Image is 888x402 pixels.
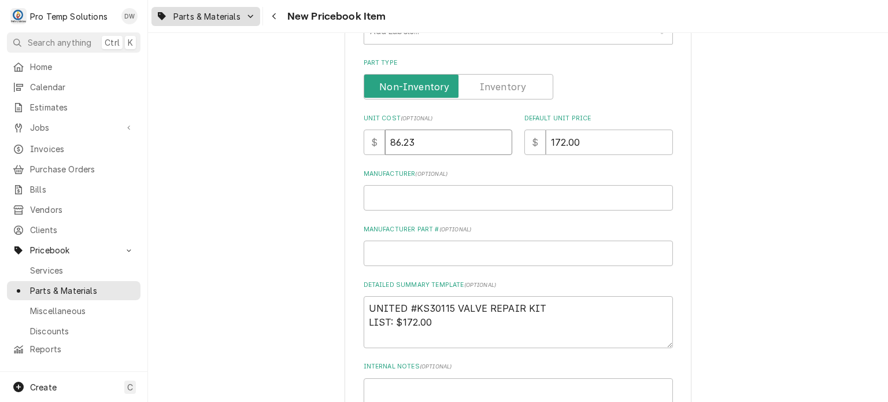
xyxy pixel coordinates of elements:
span: Search anything [28,36,91,49]
span: ( optional ) [401,115,433,121]
a: Purchase Orders [7,160,140,179]
span: Purchase Orders [30,163,135,175]
span: ( optional ) [415,171,447,177]
textarea: To enrich screen reader interactions, please activate Accessibility in Grammarly extension settings [364,296,673,348]
span: Invoices [30,143,135,155]
a: Go to Parts & Materials [151,7,260,26]
span: Parts & Materials [30,285,135,297]
div: $ [364,130,385,155]
a: Estimates [7,98,140,117]
span: Discounts [30,325,135,337]
label: Detailed Summary Template [364,281,673,290]
span: Ctrl [105,36,120,49]
span: Reports [30,343,135,355]
span: Calendar [30,81,135,93]
a: Discounts [7,322,140,341]
div: Detailed Summary Template [364,281,673,348]
a: Go to Help Center [7,366,140,385]
div: Dana Williams's Avatar [121,8,138,24]
div: Pro Temp Solutions's Avatar [10,8,27,24]
span: Parts & Materials [173,10,240,23]
label: Unit Cost [364,114,512,123]
span: Bills [30,183,135,196]
span: ( optional ) [420,363,452,370]
div: Manufacturer Part # [364,225,673,266]
span: Create [30,382,57,392]
span: K [128,36,133,49]
span: Vendors [30,204,135,216]
span: ( optional ) [439,226,472,233]
a: Invoices [7,139,140,158]
a: Bills [7,180,140,199]
div: $ [524,130,546,155]
label: Part Type [364,58,673,68]
span: C [127,381,133,393]
div: Part Type [364,58,673,99]
div: Default Unit Price [524,114,673,155]
div: Unit Cost [364,114,512,155]
a: Go to Pricebook [7,241,140,260]
a: Calendar [7,78,140,97]
span: Services [30,264,135,276]
label: Manufacturer Part # [364,225,673,234]
label: Default Unit Price [524,114,673,123]
a: Go to Jobs [7,118,140,137]
div: DW [121,8,138,24]
button: Search anythingCtrlK [7,32,140,53]
span: New Pricebook Item [284,9,386,24]
span: Clients [30,224,135,236]
span: Jobs [30,121,117,134]
span: Pricebook [30,244,117,256]
a: Vendors [7,200,140,219]
a: Services [7,261,140,280]
div: P [10,8,27,24]
a: Reports [7,340,140,359]
span: Home [30,61,135,73]
label: Manufacturer [364,169,673,179]
a: Miscellaneous [7,301,140,320]
a: Clients [7,220,140,239]
span: Help Center [30,369,134,381]
button: Navigate back [265,7,284,25]
a: Home [7,57,140,76]
span: Miscellaneous [30,305,135,317]
span: Estimates [30,101,135,113]
div: Manufacturer [364,169,673,211]
div: Pro Temp Solutions [30,10,108,23]
span: ( optional ) [464,282,497,288]
a: Parts & Materials [7,281,140,300]
label: Internal Notes [364,362,673,371]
